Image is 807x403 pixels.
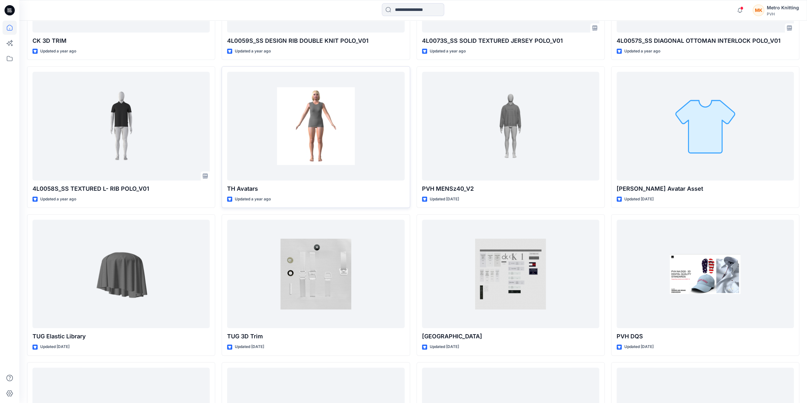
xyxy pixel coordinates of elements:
[422,72,599,180] a: PVH MENSz40_V2
[617,184,794,193] p: [PERSON_NAME] Avatar Asset
[430,196,459,203] p: Updated [DATE]
[32,332,210,341] p: TUG Elastic Library
[32,184,210,193] p: 4L0058S_SS TEXTURED L- RIB POLO_V01
[624,343,654,350] p: Updated [DATE]
[32,72,210,180] a: 4L0058S_SS TEXTURED L- RIB POLO_V01
[227,36,404,45] p: 4L0059S_SS DESIGN RIB DOUBLE KNIT POLO_V01
[617,332,794,341] p: PVH DQS
[617,220,794,328] a: PVH DQS
[624,196,654,203] p: Updated [DATE]
[227,72,404,180] a: TH Avatars
[422,220,599,328] a: TUG Trim Library
[40,343,69,350] p: Updated [DATE]
[32,36,210,45] p: CK 3D TRIM
[422,184,599,193] p: PVH MENSz40_V2
[422,36,599,45] p: 4L0073S_SS SOLID TEXTURED JERSEY POLO_V01
[227,184,404,193] p: TH Avatars
[32,220,210,328] a: TUG Elastic Library
[40,48,76,55] p: Updated a year ago
[227,332,404,341] p: TUG 3D Trim
[430,343,459,350] p: Updated [DATE]
[767,12,799,16] div: PVH
[753,5,764,16] div: MK
[767,4,799,12] div: Metro Knitting
[617,36,794,45] p: 4L0057S_SS DIAGONAL OTTOMAN INTERLOCK POLO_V01
[235,48,271,55] p: Updated a year ago
[422,332,599,341] p: [GEOGRAPHIC_DATA]
[227,220,404,328] a: TUG 3D Trim
[235,343,264,350] p: Updated [DATE]
[617,72,794,180] a: Deborah Avatar Asset
[40,196,76,203] p: Updated a year ago
[624,48,660,55] p: Updated a year ago
[235,196,271,203] p: Updated a year ago
[430,48,466,55] p: Updated a year ago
